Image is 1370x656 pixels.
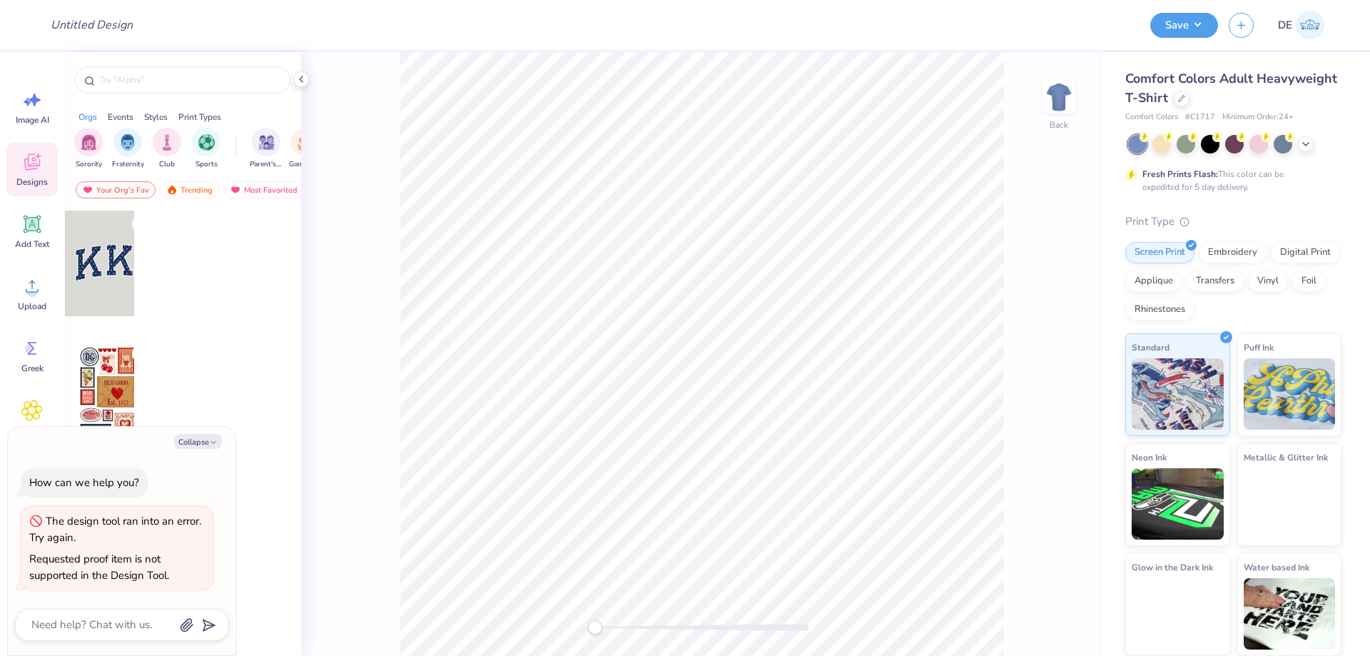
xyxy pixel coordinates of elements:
span: Club [159,159,175,170]
div: Your Org's Fav [76,181,156,198]
span: Clipart & logos [9,425,56,448]
span: Neon Ink [1132,450,1167,465]
div: filter for Parent's Weekend [250,128,283,170]
span: Sports [196,159,218,170]
div: This color can be expedited for 5 day delivery. [1142,168,1318,193]
button: filter button [192,128,220,170]
button: filter button [112,128,144,170]
button: filter button [289,128,322,170]
div: Back [1050,118,1068,131]
div: Events [108,111,133,123]
img: Sorority Image [81,134,97,151]
img: Standard [1132,358,1224,430]
button: Save [1150,13,1218,38]
button: filter button [74,128,103,170]
img: most_fav.gif [230,185,241,195]
div: Accessibility label [588,620,602,635]
span: Water based Ink [1244,560,1309,575]
div: filter for Club [153,128,181,170]
img: Djian Evardoni [1296,11,1324,39]
img: Game Day Image [298,134,314,151]
button: Collapse [174,434,222,449]
span: Standard [1132,340,1169,355]
div: Transfers [1187,271,1244,292]
img: Puff Ink [1244,358,1336,430]
img: Glow in the Dark Ink [1132,578,1224,650]
span: Minimum Order: 24 + [1222,111,1294,123]
div: Print Types [178,111,221,123]
span: Game Day [289,159,322,170]
div: Vinyl [1248,271,1288,292]
input: Try "Alpha" [98,73,281,87]
img: Water based Ink [1244,578,1336,650]
div: Screen Print [1125,242,1194,263]
button: filter button [153,128,181,170]
span: Greek [21,363,44,374]
img: Fraternity Image [120,134,136,151]
span: # C1717 [1185,111,1215,123]
img: Back [1045,83,1073,111]
div: Orgs [78,111,97,123]
button: Like [132,344,166,363]
a: DE [1272,11,1331,39]
span: Parent's Weekend [250,159,283,170]
div: filter for Fraternity [112,128,144,170]
div: Rhinestones [1125,299,1194,321]
span: Upload [18,301,46,312]
div: filter for Game Day [289,128,322,170]
span: Puff Ink [1244,340,1274,355]
img: trending.gif [166,185,178,195]
img: Club Image [159,134,175,151]
span: Sorority [76,159,102,170]
div: Foil [1292,271,1326,292]
div: Print Type [1125,213,1341,230]
div: filter for Sorority [74,128,103,170]
span: Designs [16,176,48,188]
div: Applique [1125,271,1182,292]
div: filter for Sports [192,128,220,170]
img: Parent's Weekend Image [258,134,275,151]
span: Image AI [16,114,49,126]
div: How can we help you? [29,475,139,490]
button: filter button [250,128,283,170]
button: Like [132,214,166,233]
img: Neon Ink [1132,468,1224,540]
span: Comfort Colors Adult Heavyweight T-Shirt [1125,70,1337,106]
div: Most Favorited [223,181,304,198]
img: most_fav.gif [82,185,93,195]
span: Comfort Colors [1125,111,1178,123]
strong: Fresh Prints Flash: [1142,168,1218,180]
span: Fraternity [112,159,144,170]
img: Metallic & Glitter Ink [1244,468,1336,540]
div: Digital Print [1271,242,1340,263]
img: Sports Image [198,134,215,151]
span: Glow in the Dark Ink [1132,560,1213,575]
span: DE [1278,17,1292,34]
div: The design tool ran into an error. Try again. [29,514,201,545]
input: Untitled Design [39,11,144,39]
div: Requested proof item is not supported in the Design Tool. [29,552,169,582]
div: Embroidery [1199,242,1267,263]
span: Metallic & Glitter Ink [1244,450,1328,465]
div: Trending [160,181,219,198]
div: Styles [144,111,168,123]
span: Add Text [15,238,49,250]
